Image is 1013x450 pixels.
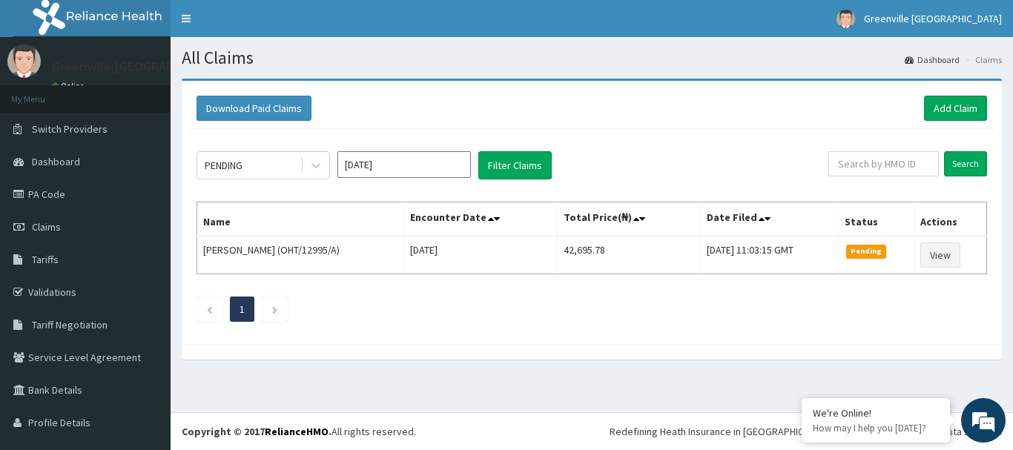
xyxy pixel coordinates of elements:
[32,253,59,266] span: Tariffs
[837,10,855,28] img: User Image
[206,302,213,316] a: Previous page
[197,96,311,121] button: Download Paid Claims
[924,96,987,121] a: Add Claim
[265,425,329,438] a: RelianceHMO
[197,202,404,236] th: Name
[920,242,960,268] a: View
[610,424,1002,439] div: Redefining Heath Insurance in [GEOGRAPHIC_DATA] using Telemedicine and Data Science!
[828,151,939,176] input: Search by HMO ID
[813,406,939,420] div: We're Online!
[478,151,552,179] button: Filter Claims
[813,422,939,434] p: How may I help you today?
[182,48,1002,67] h1: All Claims
[52,81,88,91] a: Online
[32,220,61,234] span: Claims
[240,302,245,316] a: Page 1 is your current page
[171,412,1013,450] footer: All rights reserved.
[271,302,278,316] a: Next page
[205,158,242,173] div: PENDING
[558,202,701,236] th: Total Price(₦)
[337,151,471,178] input: Select Month and Year
[32,318,108,331] span: Tariff Negotiation
[7,44,41,78] img: User Image
[403,236,558,274] td: [DATE]
[700,202,838,236] th: Date Filed
[905,53,960,66] a: Dashboard
[961,53,1002,66] li: Claims
[700,236,838,274] td: [DATE] 11:03:15 GMT
[403,202,558,236] th: Encounter Date
[558,236,701,274] td: 42,695.78
[32,155,80,168] span: Dashboard
[944,151,987,176] input: Search
[914,202,986,236] th: Actions
[846,245,887,258] span: Pending
[838,202,914,236] th: Status
[52,60,237,73] p: Greenville [GEOGRAPHIC_DATA]
[32,122,108,136] span: Switch Providers
[197,236,404,274] td: [PERSON_NAME] (OHT/12995/A)
[182,425,331,438] strong: Copyright © 2017 .
[864,12,1002,25] span: Greenville [GEOGRAPHIC_DATA]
